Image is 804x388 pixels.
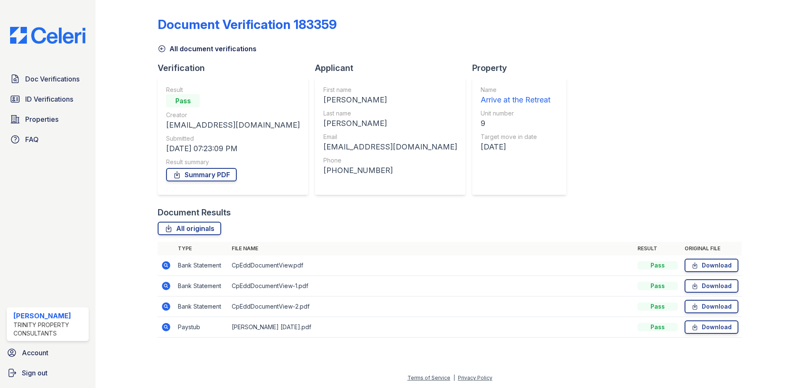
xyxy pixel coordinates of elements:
div: Document Results [158,207,231,218]
span: ID Verifications [25,94,73,104]
a: Download [685,320,738,334]
a: Download [685,300,738,313]
div: Last name [323,109,457,118]
td: CpEddDocumentView.pdf [228,255,634,276]
td: Bank Statement [175,255,228,276]
a: Account [3,344,92,361]
span: Sign out [22,368,48,378]
div: Document Verification 183359 [158,17,337,32]
div: Property [472,62,573,74]
div: First name [323,86,457,94]
a: Download [685,259,738,272]
div: [PERSON_NAME] [13,311,85,321]
td: CpEddDocumentView-2.pdf [228,296,634,317]
div: Pass [637,302,678,311]
img: CE_Logo_Blue-a8612792a0a2168367f1c8372b55b34899dd931a85d93a1a3d3e32e68fde9ad4.png [3,27,92,44]
th: Original file [681,242,742,255]
th: Result [634,242,681,255]
div: [EMAIL_ADDRESS][DOMAIN_NAME] [323,141,457,153]
a: All document verifications [158,44,257,54]
div: [PERSON_NAME] [323,94,457,106]
div: [PERSON_NAME] [323,118,457,129]
a: Doc Verifications [7,71,89,87]
td: Paystub [175,317,228,338]
a: Terms of Service [407,375,450,381]
a: FAQ [7,131,89,148]
div: 9 [481,118,550,129]
td: [PERSON_NAME] [DATE].pdf [228,317,634,338]
div: Email [323,133,457,141]
div: Trinity Property Consultants [13,321,85,338]
span: Properties [25,114,58,124]
div: Pass [166,94,200,107]
div: [EMAIL_ADDRESS][DOMAIN_NAME] [166,119,300,131]
a: All originals [158,222,221,235]
div: Name [481,86,550,94]
div: Pass [637,261,678,270]
div: Phone [323,156,457,165]
a: Properties [7,111,89,128]
a: Sign out [3,364,92,381]
td: Bank Statement [175,276,228,296]
span: Account [22,348,48,358]
div: Pass [637,323,678,331]
th: File name [228,242,634,255]
a: Download [685,279,738,293]
div: Verification [158,62,315,74]
div: [DATE] 07:23:09 PM [166,143,300,155]
div: Result summary [166,158,300,166]
div: Target move in date [481,133,550,141]
div: Result [166,86,300,94]
div: Creator [166,111,300,119]
td: Bank Statement [175,296,228,317]
div: [PHONE_NUMBER] [323,165,457,176]
div: Arrive at the Retreat [481,94,550,106]
div: Applicant [315,62,472,74]
th: Type [175,242,228,255]
div: [DATE] [481,141,550,153]
a: Name Arrive at the Retreat [481,86,550,106]
span: FAQ [25,134,39,144]
div: | [453,375,455,381]
div: Pass [637,282,678,290]
div: Unit number [481,109,550,118]
td: CpEddDocumentView-1.pdf [228,276,634,296]
span: Doc Verifications [25,74,79,84]
a: Summary PDF [166,168,237,181]
div: Submitted [166,134,300,143]
a: Privacy Policy [458,375,492,381]
a: ID Verifications [7,91,89,107]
